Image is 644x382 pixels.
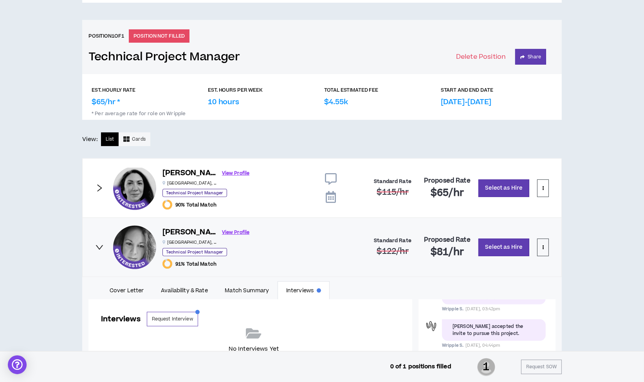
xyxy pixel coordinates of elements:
[465,306,500,312] span: [DATE], 03:42pm
[374,179,411,185] h4: Standard Rate
[521,360,562,374] button: Request SOW
[95,243,104,252] span: right
[377,246,408,257] span: $122 /hr
[390,362,451,371] p: 0 of 1 positions filled
[147,312,198,326] button: Request Interview
[477,357,495,377] span: 1
[377,186,408,198] span: $115 /hr
[92,97,120,107] p: $65/hr
[101,314,141,324] h3: Interviews
[431,246,464,259] h2: $81 /hr
[92,107,552,117] p: * Per average rate for role on Wripple
[424,177,471,185] h4: Proposed Rate
[88,33,124,40] h6: Position 1 of 1
[82,135,98,144] p: View:
[456,49,506,65] button: Delete Position
[175,202,216,208] span: 90% Total Match
[278,281,330,299] a: Interviews
[222,226,249,239] a: View Profile
[152,281,216,299] a: Availability & Rate
[208,97,239,107] p: 10 hours
[222,167,249,180] a: View Profile
[325,97,348,107] p: $4.55k
[162,227,217,238] h6: [PERSON_NAME]
[208,87,263,94] p: EST. HOURS PER WEEK
[119,132,150,146] button: Cards
[113,226,156,269] div: Christy M.
[442,306,464,312] span: Wripple S.
[175,261,216,267] span: 91% Total Match
[515,49,546,65] button: Share
[162,180,217,186] p: [GEOGRAPHIC_DATA] , [GEOGRAPHIC_DATA]
[88,50,240,64] a: Technical Project Manager
[424,319,438,333] div: Wripple S.
[129,29,190,43] p: POSITION NOT FILLED
[431,187,464,199] h2: $65 /hr
[478,239,529,256] button: Select as Hire
[325,87,379,94] p: TOTAL ESTIMATED FEE
[441,87,493,94] p: START AND END DATE
[216,281,278,299] a: Match Summary
[92,87,135,94] p: EST. HOURLY RATE
[162,239,217,245] p: [GEOGRAPHIC_DATA] , [GEOGRAPHIC_DATA]
[229,345,279,353] p: No Interviews Yet
[95,184,104,192] span: right
[374,238,411,244] h4: Standard Rate
[442,342,464,348] span: Wripple S.
[162,248,227,256] p: Technical Project Manager
[162,189,227,197] p: Technical Project Manager
[8,355,27,374] div: Open Intercom Messenger
[441,97,492,107] p: [DATE]-[DATE]
[453,323,535,337] div: [PERSON_NAME] accepted the invite to pursue this project.
[162,168,217,179] h6: [PERSON_NAME]
[424,236,471,244] h4: Proposed Rate
[465,342,500,348] span: [DATE], 04:44pm
[132,136,146,143] span: Cards
[101,281,152,299] a: Cover Letter
[113,167,156,210] div: Emmanuelle D.
[478,179,529,197] button: Select as Hire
